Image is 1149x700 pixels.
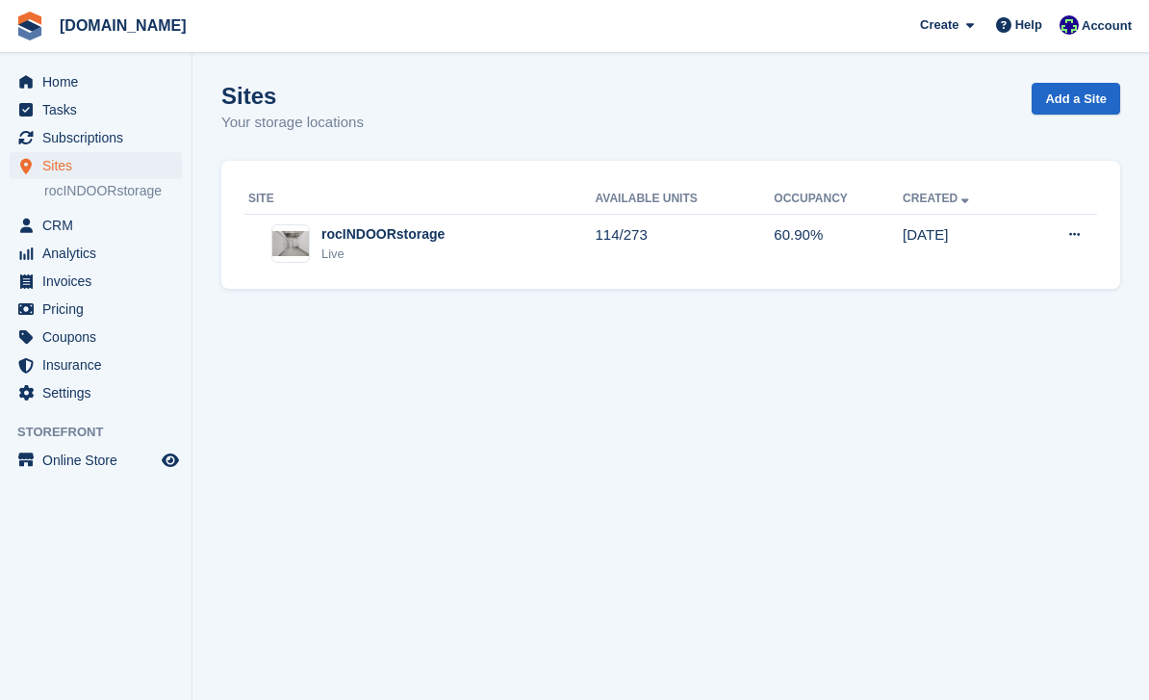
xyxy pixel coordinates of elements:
[42,212,158,239] span: CRM
[321,245,445,264] div: Live
[774,214,903,273] td: 60.90%
[10,152,182,179] a: menu
[10,96,182,123] a: menu
[10,68,182,95] a: menu
[42,351,158,378] span: Insurance
[42,379,158,406] span: Settings
[42,240,158,267] span: Analytics
[42,96,158,123] span: Tasks
[44,182,182,200] a: rocINDOORstorage
[159,449,182,472] a: Preview store
[1015,15,1042,35] span: Help
[920,15,958,35] span: Create
[15,12,44,40] img: stora-icon-8386f47178a22dfd0bd8f6a31ec36ba5ce8667c1dd55bd0f319d3a0aa187defe.svg
[10,124,182,151] a: menu
[10,447,182,474] a: menu
[42,68,158,95] span: Home
[1082,16,1132,36] span: Account
[1032,83,1120,115] a: Add a Site
[17,423,191,442] span: Storefront
[42,124,158,151] span: Subscriptions
[42,152,158,179] span: Sites
[10,324,182,350] a: menu
[42,268,158,295] span: Invoices
[10,212,182,239] a: menu
[42,447,158,474] span: Online Store
[321,224,445,245] div: rocINDOORstorage
[10,379,182,406] a: menu
[221,83,364,109] h1: Sites
[42,324,158,350] span: Coupons
[903,214,1026,273] td: [DATE]
[10,268,182,295] a: menu
[903,192,973,205] a: Created
[1060,15,1079,35] img: Mike Gruttadaro
[10,296,182,323] a: menu
[10,351,182,378] a: menu
[596,214,775,273] td: 114/273
[244,184,596,215] th: Site
[42,296,158,323] span: Pricing
[221,112,364,134] p: Your storage locations
[774,184,903,215] th: Occupancy
[52,10,194,41] a: [DOMAIN_NAME]
[272,231,309,256] img: Image of rocINDOORstorage site
[10,240,182,267] a: menu
[596,184,775,215] th: Available Units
